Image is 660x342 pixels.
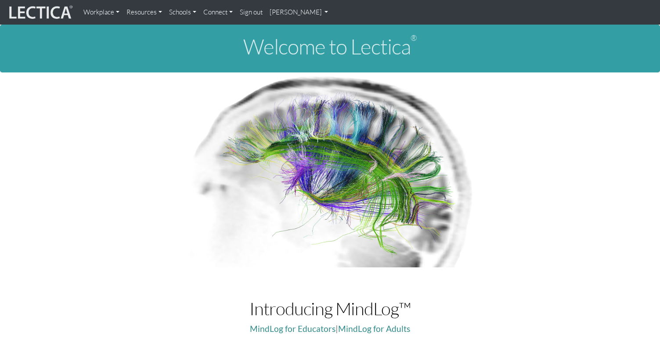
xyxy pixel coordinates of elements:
[80,4,123,21] a: Workplace
[166,4,200,21] a: Schools
[126,322,534,336] p: |
[126,299,534,318] h1: Introducing MindLog™
[200,4,236,21] a: Connect
[250,324,335,334] a: MindLog for Educators
[338,324,410,334] a: MindLog for Adults
[184,72,476,267] img: Human Connectome Project Image
[7,4,73,21] img: lecticalive
[266,4,332,21] a: [PERSON_NAME]
[7,35,653,58] h1: Welcome to Lectica
[236,4,266,21] a: Sign out
[123,4,166,21] a: Resources
[411,33,417,43] sup: ®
